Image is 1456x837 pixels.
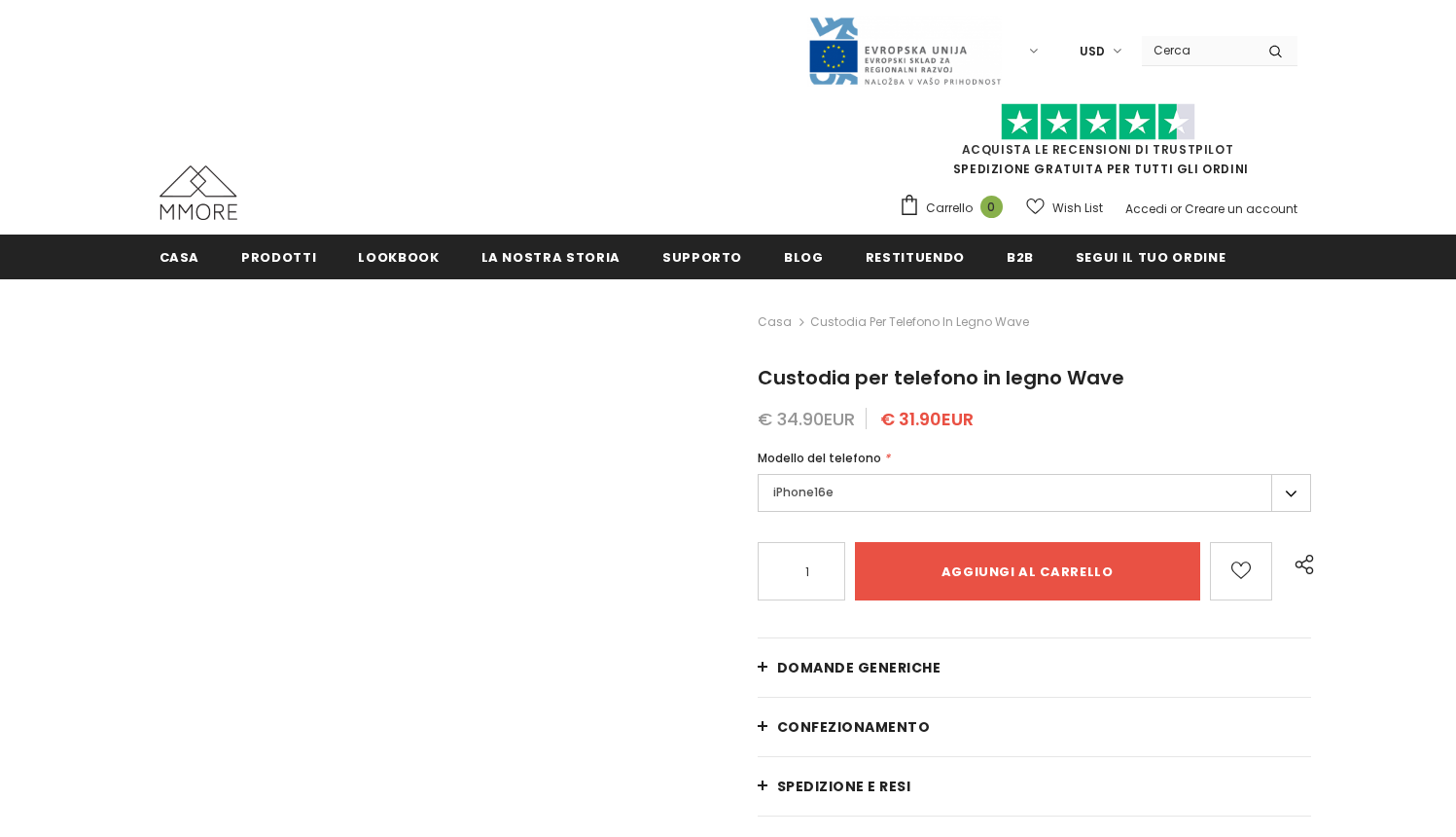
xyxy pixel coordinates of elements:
span: € 34.90EUR [758,407,855,431]
a: supporto [662,235,742,278]
label: iPhone16e [758,474,1312,512]
img: Fidati di Pilot Stars [1001,103,1195,141]
span: Segui il tuo ordine [1076,248,1225,267]
img: Javni Razpis [807,16,1002,87]
a: Blog [784,235,824,278]
span: USD [1080,42,1105,61]
span: Lookbook [358,248,439,267]
span: Domande generiche [777,658,941,677]
a: Restituendo [866,235,965,278]
a: Domande generiche [758,638,1312,697]
a: La nostra storia [481,235,621,278]
span: SPEDIZIONE GRATUITA PER TUTTI GLI ORDINI [899,112,1297,177]
span: Custodia per telefono in legno Wave [758,364,1124,391]
span: Restituendo [866,248,965,267]
span: Casa [160,248,200,267]
a: Accedi [1125,200,1167,217]
a: Lookbook [358,235,439,278]
span: CONFEZIONAMENTO [777,717,931,737]
span: supporto [662,248,742,267]
span: La nostra storia [481,248,621,267]
a: Acquista le recensioni di TrustPilot [962,141,1234,158]
input: Search Site [1142,36,1254,64]
span: or [1170,200,1182,217]
a: Segui il tuo ordine [1076,235,1225,278]
span: 0 [980,196,1003,218]
a: Javni Razpis [807,42,1002,58]
a: Wish List [1026,191,1103,225]
a: CONFEZIONAMENTO [758,698,1312,756]
input: Aggiungi al carrello [855,542,1200,600]
a: B2B [1007,235,1034,278]
span: € 31.90EUR [880,407,974,431]
a: Casa [160,235,200,278]
a: Prodotti [241,235,316,278]
span: B2B [1007,248,1034,267]
a: Creare un account [1185,200,1297,217]
span: Wish List [1052,199,1103,218]
span: Blog [784,248,824,267]
span: Modello del telefono [758,450,881,466]
span: Prodotti [241,248,316,267]
a: Casa [758,310,792,334]
span: Spedizione e resi [777,777,911,796]
span: Custodia per telefono in legno Wave [810,310,1029,334]
a: Spedizione e resi [758,757,1312,816]
img: Casi MMORE [160,165,237,220]
span: Carrello [926,199,973,218]
a: Carrello 0 [899,194,1012,223]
